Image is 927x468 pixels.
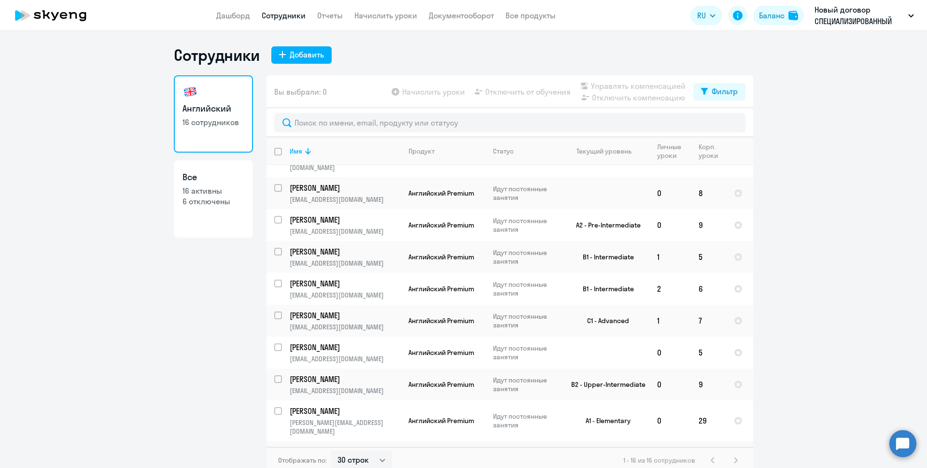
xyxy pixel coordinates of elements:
p: Идут постоянные занятия [493,248,559,266]
td: 2 [649,273,691,305]
span: Вы выбрали: 0 [274,86,327,98]
p: [PERSON_NAME] [290,183,399,193]
div: Текущий уровень [567,147,649,156]
p: Идут постоянные занятия [493,312,559,329]
p: [PERSON_NAME] [290,342,399,353]
p: [PERSON_NAME][EMAIL_ADDRESS][DOMAIN_NAME] [290,418,400,436]
a: Начислить уроки [354,11,417,20]
span: RU [697,10,706,21]
p: [PERSON_NAME] [290,374,399,384]
div: Корп. уроки [699,142,719,160]
td: C1 - Advanced [560,305,649,337]
div: Баланс [759,10,785,21]
div: Личные уроки [657,142,690,160]
span: Отображать по: [278,456,327,465]
a: [PERSON_NAME] [290,406,400,416]
span: Английский Premium [408,284,474,293]
a: [PERSON_NAME] [290,183,400,193]
p: [EMAIL_ADDRESS][DOMAIN_NAME] [290,291,400,299]
p: Идут постоянные занятия [493,184,559,202]
button: Балансbalance [753,6,804,25]
div: Имя [290,147,400,156]
p: [PERSON_NAME] [290,446,399,457]
h1: Сотрудники [174,45,260,65]
div: Текущий уровень [576,147,632,156]
p: 16 активны [183,185,244,196]
td: 0 [649,369,691,400]
a: [PERSON_NAME] [290,446,400,457]
p: Идут постоянные занятия [493,412,559,429]
span: Английский Premium [408,316,474,325]
div: Корп. уроки [699,142,726,160]
td: 1 [649,305,691,337]
a: [PERSON_NAME] [290,214,400,225]
p: [EMAIL_ADDRESS][DOMAIN_NAME] [290,259,400,268]
p: [PERSON_NAME] [290,278,399,289]
div: Имя [290,147,302,156]
span: 1 - 16 из 16 сотрудников [623,456,695,465]
input: Поиск по имени, email, продукту или статусу [274,113,745,132]
p: [EMAIL_ADDRESS][DOMAIN_NAME] [290,355,400,363]
td: 0 [649,209,691,241]
button: Новый договор СПЕЦИАЛИЗИРОВАННЫЙ ДЕПОЗИТАРИЙ ИНФИНИТУМ, СПЕЦИАЛИЗИРОВАННЫЙ ДЕПОЗИТАРИЙ ИНФИНИТУМ, АО [810,4,919,27]
img: english [183,84,198,99]
span: Английский Premium [408,221,474,229]
button: Добавить [271,46,332,64]
p: [EMAIL_ADDRESS][DOMAIN_NAME] [290,386,400,395]
span: Английский Premium [408,416,474,425]
a: Сотрудники [262,11,306,20]
div: Статус [493,147,514,156]
span: Английский Premium [408,348,474,357]
span: Английский Premium [408,253,474,261]
td: A2 - Pre-Intermediate [560,209,649,241]
span: Английский Premium [408,189,474,198]
td: 7 [691,305,726,337]
a: Дашборд [216,11,250,20]
p: Идут постоянные занятия [493,376,559,393]
td: B1 - Intermediate [560,241,649,273]
td: 9 [691,369,726,400]
p: [EMAIL_ADDRESS][DOMAIN_NAME] [290,323,400,331]
div: Продукт [408,147,435,156]
td: 1 [649,241,691,273]
a: [PERSON_NAME] [290,310,400,321]
td: B2 - Upper-Intermediate [560,369,649,400]
p: Идут постоянные занятия [493,280,559,298]
td: 8 [691,177,726,209]
p: [PERSON_NAME] [290,214,399,225]
h3: Английский [183,102,244,115]
span: Английский Premium [408,380,474,389]
td: 0 [649,177,691,209]
button: RU [690,6,722,25]
td: 5 [691,337,726,369]
p: [PERSON_NAME] [290,246,399,257]
td: 5 [691,241,726,273]
a: Отчеты [317,11,343,20]
a: Все16 активны6 отключены [174,160,253,238]
p: Идут постоянные занятия [493,216,559,234]
p: 16 сотрудников [183,117,244,128]
td: A1 - Elementary [560,400,649,441]
p: Идут постоянные занятия [493,344,559,361]
td: 0 [649,400,691,441]
td: 0 [649,337,691,369]
p: [PERSON_NAME] [290,310,399,321]
a: Документооборот [429,11,494,20]
div: Личные уроки [657,142,684,160]
p: [PERSON_NAME] [290,406,399,416]
div: Фильтр [712,85,738,97]
td: 6 [691,273,726,305]
p: [EMAIL_ADDRESS][DOMAIN_NAME] [290,227,400,236]
p: Новый договор СПЕЦИАЛИЗИРОВАННЫЙ ДЕПОЗИТАРИЙ ИНФИНИТУМ, СПЕЦИАЛИЗИРОВАННЫЙ ДЕПОЗИТАРИЙ ИНФИНИТУМ, АО [815,4,904,27]
div: Продукт [408,147,485,156]
div: Добавить [290,49,324,60]
img: balance [788,11,798,20]
td: B1 - Intermediate [560,273,649,305]
button: Фильтр [693,83,745,100]
a: Английский16 сотрудников [174,75,253,153]
p: [EMAIL_ADDRESS][DOMAIN_NAME] [290,195,400,204]
a: [PERSON_NAME] [290,374,400,384]
a: Все продукты [506,11,556,20]
a: [PERSON_NAME] [290,246,400,257]
td: 9 [691,209,726,241]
